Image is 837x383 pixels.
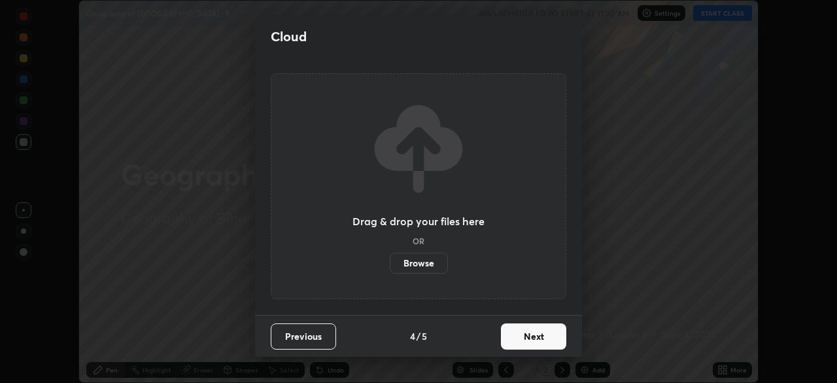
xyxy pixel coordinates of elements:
[271,28,307,45] h2: Cloud
[271,323,336,350] button: Previous
[413,237,424,245] h5: OR
[352,216,485,227] h3: Drag & drop your files here
[410,329,415,343] h4: 4
[422,329,427,343] h4: 5
[501,323,566,350] button: Next
[417,329,420,343] h4: /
